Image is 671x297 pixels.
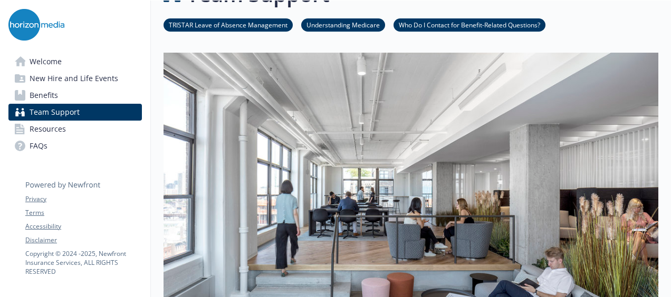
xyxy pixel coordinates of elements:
a: Resources [8,121,142,137]
a: TRISTAR Leave of Absence Management [164,19,293,29]
a: Team Support [8,104,142,121]
p: Copyright © 2024 - 2025 , Newfront Insurance Services, ALL RIGHTS RESERVED [25,249,141,276]
a: Disclaimer [25,235,141,245]
a: Welcome [8,53,142,70]
span: Benefits [30,87,58,104]
a: Terms [25,208,141,217]
span: FAQs [30,137,47,154]
span: Welcome [30,53,62,70]
a: Privacy [25,194,141,204]
a: Benefits [8,87,142,104]
span: Resources [30,121,66,137]
a: Who Do I Contact for Benefit-Related Questions? [394,19,545,29]
a: Understanding Medicare [301,19,385,29]
span: New Hire and Life Events [30,70,118,87]
a: Accessibility [25,222,141,231]
a: FAQs [8,137,142,154]
span: Team Support [30,104,80,121]
a: New Hire and Life Events [8,70,142,87]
